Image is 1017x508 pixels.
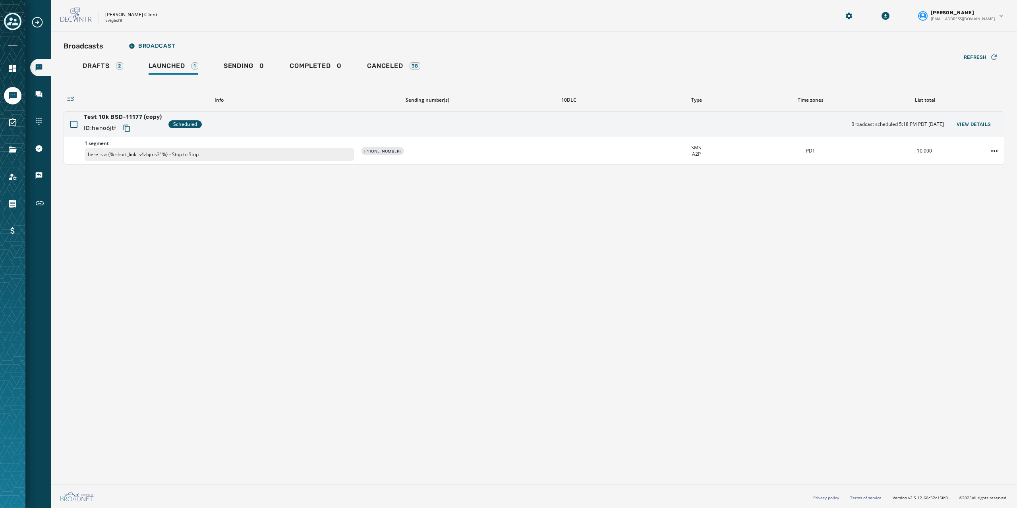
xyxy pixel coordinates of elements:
[122,38,181,54] button: Broadcast
[283,58,348,76] a: Completed0
[988,145,1001,157] button: Test 10k BSD-11177 (copy) action menu
[149,62,185,70] span: Launched
[959,495,1007,500] span: © 2025 All rights reserved.
[142,58,205,76] a: Launched1
[957,121,991,127] span: View Details
[931,10,974,16] span: [PERSON_NAME]
[30,86,51,103] a: Navigate to Inbox
[85,140,354,147] span: 1 segment
[4,141,21,158] a: Navigate to Files
[84,113,162,121] span: Test 10k BSD-11177 (copy)
[30,59,51,76] a: Navigate to Broadcasts
[691,145,701,151] span: SMS
[290,62,342,75] div: 0
[224,62,264,75] div: 0
[173,121,197,127] span: Scheduled
[116,62,123,70] div: 2
[30,167,51,184] a: Navigate to Keywords & Responders
[85,148,354,161] p: here is a {% short_link 's4zbjms3' %} - Stop to Stop
[105,18,122,24] p: vvig6sf8
[501,97,636,103] div: 10DLC
[64,41,103,52] h2: Broadcasts
[871,97,979,103] div: List total
[692,151,701,157] span: A2P
[850,495,882,500] a: Terms of service
[31,16,50,29] button: Expand sub nav menu
[878,9,893,23] button: Download Menu
[361,58,427,76] a: Canceled38
[290,62,331,70] span: Completed
[851,121,944,127] span: Broadcast scheduled 5:18 PM PDT [DATE]
[4,168,21,185] a: Navigate to Account
[367,62,403,70] span: Canceled
[129,43,175,49] span: Broadcast
[105,12,158,18] p: [PERSON_NAME] Client
[224,62,253,70] span: Sending
[893,495,953,501] span: Version
[30,113,51,130] a: Navigate to Sending Numbers
[957,51,1004,64] button: Refresh
[217,58,271,76] a: Sending0
[4,87,21,104] a: Navigate to Messaging
[908,495,953,501] span: v2.5.12_60c32c15fd37978ea97d18c88c1d5e69e1bdb78b
[84,124,116,132] span: ID: heno6jtf
[871,148,978,154] div: 10,000
[84,97,354,103] div: Info
[410,62,421,70] div: 38
[931,16,995,22] span: [EMAIL_ADDRESS][DOMAIN_NAME]
[964,54,987,60] span: Refresh
[76,58,130,76] a: Drafts2
[120,121,134,135] button: Copy text to clipboard
[4,195,21,212] a: Navigate to Orders
[756,148,864,154] div: PDT
[842,9,856,23] button: Manage global settings
[191,62,198,70] div: 1
[813,495,839,500] a: Privacy policy
[4,114,21,131] a: Navigate to Surveys
[4,222,21,240] a: Navigate to Billing
[4,60,21,77] a: Navigate to Home
[642,97,750,103] div: Type
[361,147,404,155] div: [PHONE_NUMBER]
[4,13,21,30] button: Toggle account select drawer
[360,97,495,103] div: Sending number(s)
[757,97,865,103] div: Time zones
[30,140,51,157] a: Navigate to 10DLC Registration
[950,119,998,130] button: View Details
[915,6,1007,25] button: User settings
[30,194,51,213] a: Navigate to Short Links
[83,62,110,70] span: Drafts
